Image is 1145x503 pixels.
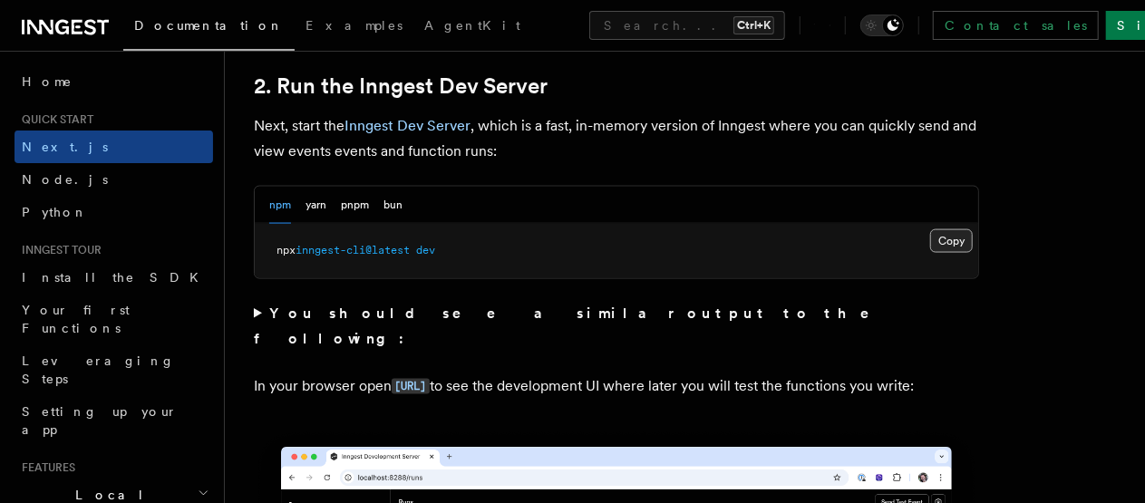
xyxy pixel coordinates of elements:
[15,261,213,294] a: Install the SDK
[254,113,979,164] p: Next, start the , which is a fast, in-memory version of Inngest where you can quickly send and vi...
[15,131,213,163] a: Next.js
[22,140,108,154] span: Next.js
[134,18,284,33] span: Documentation
[15,294,213,344] a: Your first Functions
[22,404,178,437] span: Setting up your app
[930,229,973,253] button: Copy
[22,303,130,335] span: Your first Functions
[22,172,108,187] span: Node.js
[15,112,93,127] span: Quick start
[15,196,213,228] a: Python
[15,163,213,196] a: Node.js
[22,353,175,386] span: Leveraging Steps
[344,117,471,134] a: Inngest Dev Server
[15,65,213,98] a: Home
[413,5,531,49] a: AgentKit
[392,379,430,394] code: [URL]
[15,460,75,475] span: Features
[933,11,1099,40] a: Contact sales
[22,205,88,219] span: Python
[15,243,102,257] span: Inngest tour
[15,344,213,395] a: Leveraging Steps
[254,373,979,400] p: In your browser open to see the development UI where later you will test the functions you write:
[123,5,295,51] a: Documentation
[424,18,520,33] span: AgentKit
[254,305,895,347] strong: You should see a similar output to the following:
[860,15,904,36] button: Toggle dark mode
[22,270,209,285] span: Install the SDK
[589,11,785,40] button: Search...Ctrl+K
[254,301,979,352] summary: You should see a similar output to the following:
[306,18,403,33] span: Examples
[341,187,369,224] button: pnpm
[277,244,296,256] span: npx
[254,73,548,99] a: 2. Run the Inngest Dev Server
[383,187,403,224] button: bun
[269,187,291,224] button: npm
[306,187,326,224] button: yarn
[15,395,213,446] a: Setting up your app
[22,73,73,91] span: Home
[392,377,430,394] a: [URL]
[416,244,435,256] span: dev
[295,5,413,49] a: Examples
[733,16,774,34] kbd: Ctrl+K
[296,244,410,256] span: inngest-cli@latest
